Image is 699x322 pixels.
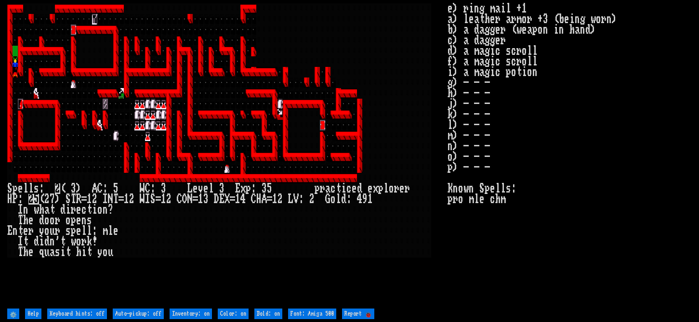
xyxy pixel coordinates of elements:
[25,309,41,319] input: Help
[140,194,145,205] div: W
[18,226,23,236] div: t
[81,226,87,236] div: l
[18,194,23,205] div: :
[219,194,224,205] div: E
[209,183,214,194] div: l
[170,309,212,319] input: Inventory: on
[230,194,235,205] div: =
[50,215,55,226] div: o
[315,183,320,194] div: p
[71,205,76,215] div: r
[108,194,113,205] div: N
[23,226,28,236] div: e
[18,215,23,226] div: T
[161,183,166,194] div: 3
[92,205,97,215] div: i
[81,194,87,205] div: =
[108,205,113,215] div: ?
[103,226,108,236] div: m
[81,236,87,247] div: r
[341,183,346,194] div: i
[7,226,13,236] div: E
[50,205,55,215] div: t
[23,247,28,258] div: h
[23,183,28,194] div: l
[18,236,23,247] div: I
[113,183,119,194] div: 5
[97,247,103,258] div: y
[7,194,13,205] div: H
[28,215,34,226] div: e
[71,215,76,226] div: p
[71,183,76,194] div: 3
[92,226,97,236] div: :
[39,247,44,258] div: q
[47,309,107,319] input: Keyboard hints: off
[81,215,87,226] div: n
[309,194,315,205] div: 2
[60,236,66,247] div: t
[66,205,71,215] div: i
[60,247,66,258] div: i
[44,215,50,226] div: o
[71,236,76,247] div: w
[108,226,113,236] div: l
[87,226,92,236] div: l
[28,247,34,258] div: e
[76,194,81,205] div: R
[44,236,50,247] div: d
[124,194,129,205] div: 1
[103,205,108,215] div: n
[23,205,28,215] div: n
[55,226,60,236] div: r
[113,226,119,236] div: e
[18,247,23,258] div: T
[161,194,166,205] div: 1
[55,183,60,194] mark: 2
[405,183,410,194] div: r
[103,194,108,205] div: I
[198,194,203,205] div: 1
[357,183,362,194] div: d
[214,194,219,205] div: D
[13,226,18,236] div: n
[187,183,193,194] div: L
[193,194,198,205] div: =
[288,194,293,205] div: L
[156,194,161,205] div: =
[28,194,34,205] mark: 2
[240,183,246,194] div: x
[87,236,92,247] div: k
[150,183,156,194] div: :
[76,215,81,226] div: e
[368,183,373,194] div: e
[187,194,193,205] div: N
[76,205,81,215] div: e
[177,194,182,205] div: C
[203,194,209,205] div: 3
[39,194,44,205] div: (
[87,205,92,215] div: t
[166,194,171,205] div: 2
[23,236,28,247] div: t
[448,3,692,306] stats: e) ring mail +1 a) leather armor +3 (being worn) b) a dagger (weapon in hand) c) a dagger d) a ma...
[336,183,341,194] div: t
[288,309,336,319] input: Font: Amiga 500
[44,247,50,258] div: u
[50,226,55,236] div: u
[193,183,198,194] div: e
[66,226,71,236] div: s
[113,309,164,319] input: Auto-pickup: off
[39,183,44,194] div: :
[55,215,60,226] div: r
[39,226,44,236] div: y
[7,183,13,194] div: S
[18,205,23,215] div: I
[23,215,28,226] div: h
[218,309,249,319] input: Color: on
[389,183,394,194] div: o
[103,183,108,194] div: :
[346,194,352,205] div: :
[7,309,19,319] input: ⚙️
[394,183,399,194] div: r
